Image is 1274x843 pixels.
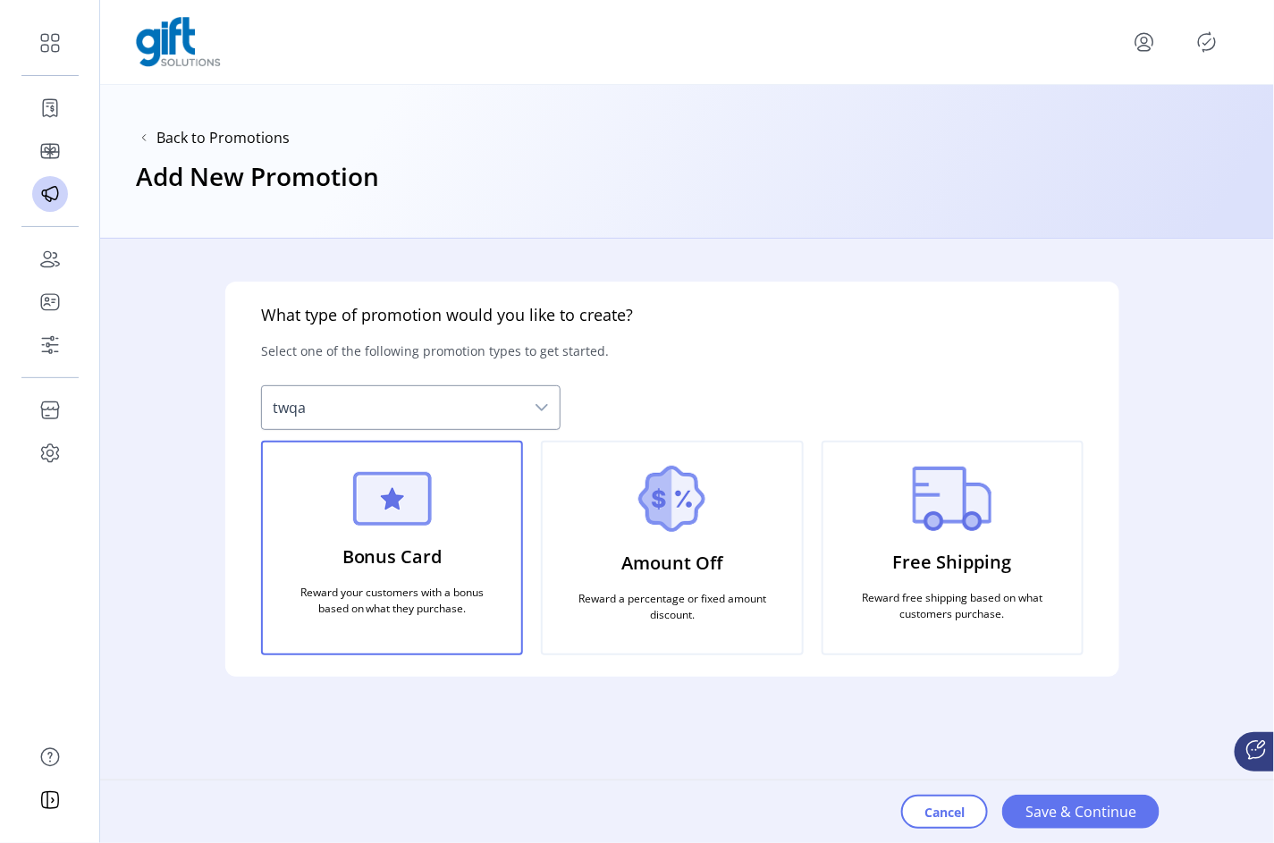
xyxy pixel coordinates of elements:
div: dropdown trigger [524,386,560,429]
span: twqa [262,386,524,429]
button: Save & Continue [1002,795,1160,829]
img: free_shipping.png [913,467,992,531]
button: Back to Promotions [156,127,290,148]
button: Publisher Panel [1193,28,1221,56]
p: Reward a percentage or fixed amount discount. [564,584,780,630]
h3: Add New Promotion [136,157,379,197]
p: Reward free shipping based on what customers purchase. [845,583,1060,629]
span: Cancel [924,803,965,822]
p: Select one of the following promotion types to get started. [261,327,609,375]
h5: What type of promotion would you like to create? [261,303,633,327]
button: Cancel [901,795,988,829]
img: bonus_card.png [352,472,432,526]
p: Bonus Card [342,536,443,577]
span: Save & Continue [1025,801,1136,822]
img: amount_off.png [638,466,705,532]
p: Free Shipping [893,542,1012,583]
img: logo [136,17,221,67]
button: menu [1130,28,1159,56]
p: Amount Off [621,543,722,584]
p: Reward your customers with a bonus based on what they purchase. [284,577,500,624]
